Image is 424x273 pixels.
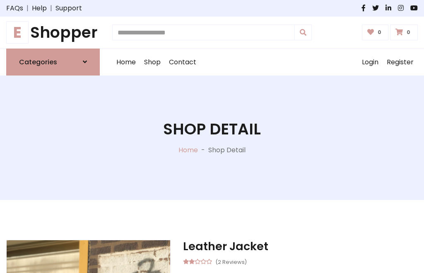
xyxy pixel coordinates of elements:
[390,24,418,40] a: 0
[165,49,200,76] a: Contact
[362,24,389,40] a: 0
[383,49,418,76] a: Register
[23,3,32,13] span: |
[178,145,198,155] a: Home
[6,49,100,76] a: Categories
[358,49,383,76] a: Login
[6,23,100,42] a: EShopper
[55,3,82,13] a: Support
[183,240,418,253] h3: Leather Jacket
[47,3,55,13] span: |
[140,49,165,76] a: Shop
[376,29,383,36] span: 0
[6,3,23,13] a: FAQs
[208,145,246,155] p: Shop Detail
[32,3,47,13] a: Help
[19,58,57,66] h6: Categories
[6,21,29,44] span: E
[112,49,140,76] a: Home
[6,23,100,42] h1: Shopper
[215,256,247,266] small: (2 Reviews)
[163,120,261,139] h1: Shop Detail
[405,29,412,36] span: 0
[198,145,208,155] p: -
